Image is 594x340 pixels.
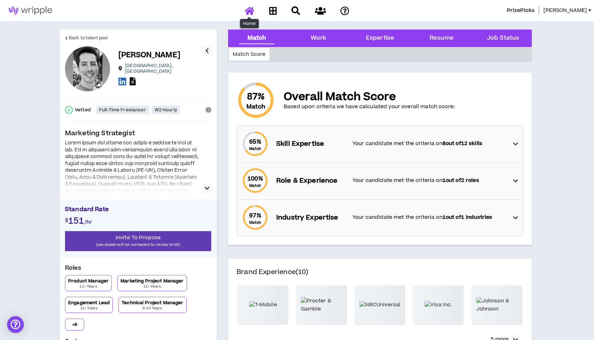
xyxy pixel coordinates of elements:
[65,217,68,224] span: $
[121,278,184,284] p: Marketing Project Manager
[143,284,161,289] p: 11+ Years
[237,163,523,199] div: 100%MatchRole & ExperienceYour candidate met the criteria on1out of2 roles
[311,34,327,43] div: Work
[65,319,84,331] button: +6
[476,297,518,313] img: Johnson & Johnson
[65,205,211,216] p: Standard Rate
[360,301,401,309] img: NBCUniversal
[507,7,535,14] span: PrizePicks
[249,146,262,151] small: Match
[65,106,73,114] span: check-circle
[75,107,91,113] p: Vetted
[206,107,211,113] span: info-circle
[249,301,277,309] img: T-Mobile
[276,213,346,223] p: Industry Expertise
[366,34,394,43] div: Expertise
[65,231,211,251] button: Invite To Propose(candidate will be contacted to review brief)
[430,34,453,43] div: Resume
[284,103,455,110] p: Based upon criteria we have calculated your overall match score:
[240,19,259,28] div: Home
[99,107,146,113] p: Full-Time Freelancer
[155,107,177,113] p: W2 Hourly
[80,306,98,311] p: 11+ Years
[68,300,110,306] p: Engagement Lead
[301,297,342,313] img: Procter & Gamble
[249,138,261,146] span: 65 %
[7,316,24,333] div: Open Intercom Messenger
[276,176,346,186] p: Role & Experience
[353,140,506,148] p: Your candidate met the criteria on
[249,220,262,225] small: Match
[353,177,506,184] p: Your candidate met the criteria on
[116,234,161,241] span: Invite To Propose
[249,183,262,188] small: Match
[443,140,482,147] strong: 8 out of 12 skills
[65,241,211,248] p: (candidate will be contacted to review brief)
[249,211,261,220] span: 97 %
[68,215,84,227] span: 151
[122,300,183,306] p: Technical Project Manager
[65,129,211,138] p: Marketing Strategist
[143,306,162,311] p: 6-10 Years
[487,34,519,43] div: Job Status
[229,48,270,61] div: Match Score
[69,35,108,41] span: Back to talent pool
[246,103,265,111] small: Match
[237,126,523,162] div: 65%MatchSkill ExpertiseYour candidate met the criteria on8out of12 skills
[425,301,452,309] img: Visa Inc.
[84,218,92,226] span: /hr
[237,267,523,286] h4: Brand Experience (10)
[543,7,587,14] span: [PERSON_NAME]
[72,322,77,327] p: + 6
[65,30,108,46] a: Back to talent pool
[65,46,110,91] div: Michael M.
[247,175,263,183] span: 100 %
[276,139,346,149] p: Skill Expertise
[237,200,523,236] div: 97%MatchIndustry ExpertiseYour candidate met the criteria on1out of1 industries
[68,278,109,284] p: Product Manager
[284,91,455,103] p: Overall Match Score
[125,63,203,74] p: [GEOGRAPHIC_DATA] , [GEOGRAPHIC_DATA]
[247,34,266,43] div: Match
[79,284,97,289] p: 11+ Years
[353,214,506,221] p: Your candidate met the criteria on
[65,264,211,275] p: Roles
[118,50,180,60] p: [PERSON_NAME]
[443,214,492,221] strong: 1 out of 1 industries
[443,177,479,184] strong: 1 out of 2 roles
[247,91,265,103] span: 87 %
